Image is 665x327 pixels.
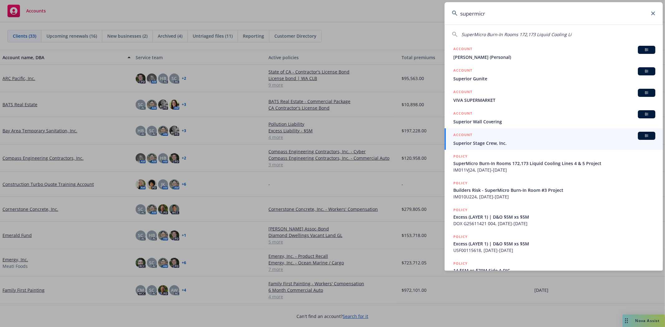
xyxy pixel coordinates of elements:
h5: ACCOUNT [453,110,472,118]
span: Excess (LAYER 1) | D&O $5M xs $5M [453,240,655,247]
span: BI [640,47,653,53]
h5: POLICY [453,180,468,186]
a: ACCOUNTBI[PERSON_NAME] (Personal) [445,42,663,64]
span: SuperMicro Burn-In Rooms 172,173 Liquid Cooling Lines 4 & 5 Project [453,160,655,167]
span: Superior Wall Covering [453,118,655,125]
span: BI [640,133,653,139]
span: [PERSON_NAME] (Personal) [453,54,655,60]
h5: POLICY [453,207,468,213]
a: POLICYBuilders Risk - SuperMicro Burn-In Room #3 ProjectIM010U224, [DATE]-[DATE] [445,177,663,203]
span: 14 $5M xs $70M Side A DIC [453,267,655,274]
a: ACCOUNTBISuperior Wall Covering [445,107,663,128]
span: BI [640,111,653,117]
span: BI [640,90,653,96]
a: POLICYSuperMicro Burn-In Rooms 172,173 Liquid Cooling Lines 4 & 5 ProjectIM011VJ24, [DATE]-[DATE] [445,150,663,177]
h5: POLICY [453,260,468,267]
h5: POLICY [453,153,468,159]
h5: ACCOUNT [453,46,472,53]
a: POLICYExcess (LAYER 1) | D&O $5M xs $5MUSF00115618, [DATE]-[DATE] [445,230,663,257]
a: POLICY14 $5M xs $70M Side A DIC [445,257,663,284]
span: SuperMicro Burn-In Rooms 172,173 Liquid Cooling Li [461,31,571,37]
span: Builders Risk - SuperMicro Burn-In Room #3 Project [453,187,655,193]
span: IM011VJ24, [DATE]-[DATE] [453,167,655,173]
span: BI [640,69,653,74]
a: POLICYExcess (LAYER 1) | D&O $5M xs $5MDOX G25611421 004, [DATE]-[DATE] [445,203,663,230]
h5: POLICY [453,234,468,240]
input: Search... [445,2,663,25]
h5: ACCOUNT [453,67,472,75]
h5: ACCOUNT [453,132,472,139]
a: ACCOUNTBIVIVA SUPERMARKET [445,85,663,107]
span: IM010U224, [DATE]-[DATE] [453,193,655,200]
span: DOX G25611421 004, [DATE]-[DATE] [453,220,655,227]
span: Excess (LAYER 1) | D&O $5M xs $5M [453,214,655,220]
span: Superior Gunite [453,75,655,82]
h5: ACCOUNT [453,89,472,96]
span: VIVA SUPERMARKET [453,97,655,103]
span: Superior Stage Crew, Inc. [453,140,655,146]
a: ACCOUNTBISuperior Gunite [445,64,663,85]
span: USF00115618, [DATE]-[DATE] [453,247,655,254]
a: ACCOUNTBISuperior Stage Crew, Inc. [445,128,663,150]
